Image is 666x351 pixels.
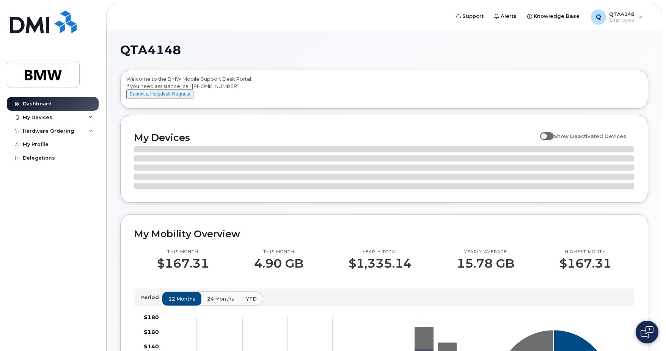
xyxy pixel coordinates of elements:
h2: My Mobility Overview [134,228,634,240]
h2: My Devices [134,132,536,143]
img: Open chat [641,326,653,338]
p: Yearly average [457,249,514,255]
span: 24 months [207,295,234,302]
span: QTA4148 [120,44,181,56]
button: Submit a Helpdesk Request [126,89,193,99]
div: Welcome to the BMW Mobile Support Desk Portal If you need assistance, call [PHONE_NUMBER]. [126,75,642,106]
p: $167.31 [559,257,611,270]
tspan: $160 [144,329,159,335]
p: Period [140,294,162,301]
p: $167.31 [157,257,209,270]
input: Show Deactivated Devices [540,129,546,135]
span: Show Deactivated Devices [554,133,626,139]
p: 4.90 GB [254,257,303,270]
a: Submit a Helpdesk Request [126,91,193,97]
p: This month [157,249,209,255]
tspan: $140 [144,343,159,350]
p: Highest month [559,249,611,255]
p: This month [254,249,303,255]
p: 15.78 GB [457,257,514,270]
tspan: $180 [144,314,159,321]
span: YTD [246,295,257,302]
p: $1,335.14 [349,257,412,270]
p: Yearly total [349,249,412,255]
